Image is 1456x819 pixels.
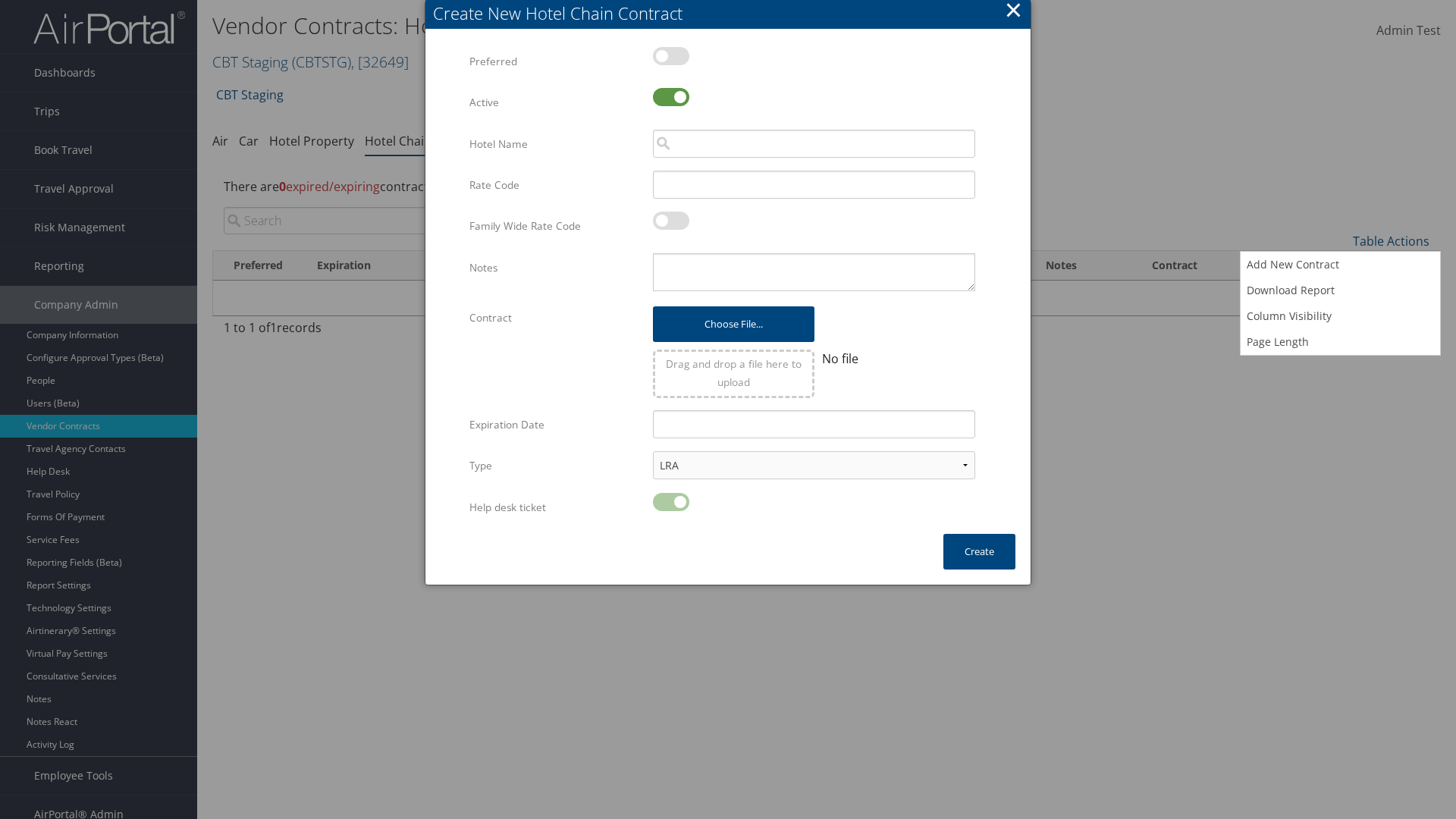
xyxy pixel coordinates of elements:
[433,2,1031,25] div: Create New Hotel Chain Contract
[469,171,642,199] label: Rate Code
[469,451,642,480] label: Type
[469,212,642,240] label: Family Wide Rate Code
[822,350,858,367] span: No file
[469,130,642,158] label: Hotel Name
[1241,329,1440,355] a: Page Length
[1241,303,1440,329] a: Column Visibility
[943,534,1015,570] button: Create
[1241,278,1440,303] a: Download Report
[469,47,642,76] label: Preferred
[469,253,642,282] label: Notes
[666,356,802,389] span: Drag and drop a file here to upload
[469,303,642,332] label: Contract
[469,410,642,439] label: Expiration Date
[469,88,642,117] label: Active
[1241,252,1440,278] a: Add New Contract
[469,493,642,522] label: Help desk ticket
